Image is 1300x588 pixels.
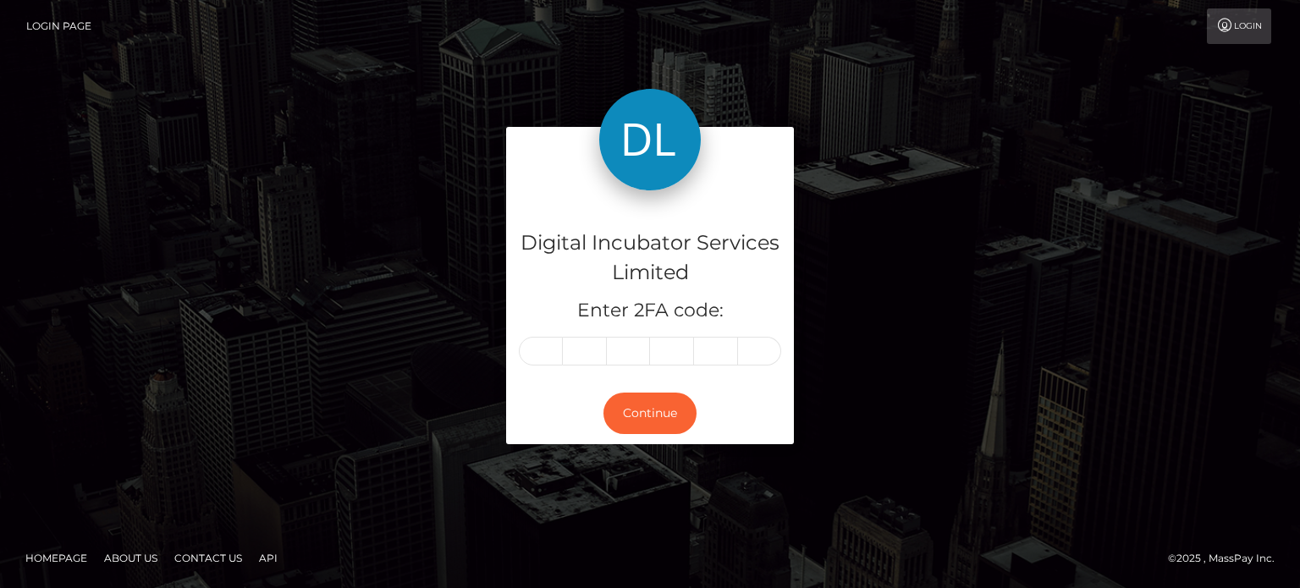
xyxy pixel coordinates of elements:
h4: Digital Incubator Services Limited [519,228,781,288]
a: Login [1207,8,1271,44]
img: Digital Incubator Services Limited [599,89,701,190]
a: API [252,545,284,571]
a: Contact Us [168,545,249,571]
a: About Us [97,545,164,571]
a: Login Page [26,8,91,44]
h5: Enter 2FA code: [519,298,781,324]
div: © 2025 , MassPay Inc. [1168,549,1287,568]
button: Continue [603,393,697,434]
a: Homepage [19,545,94,571]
